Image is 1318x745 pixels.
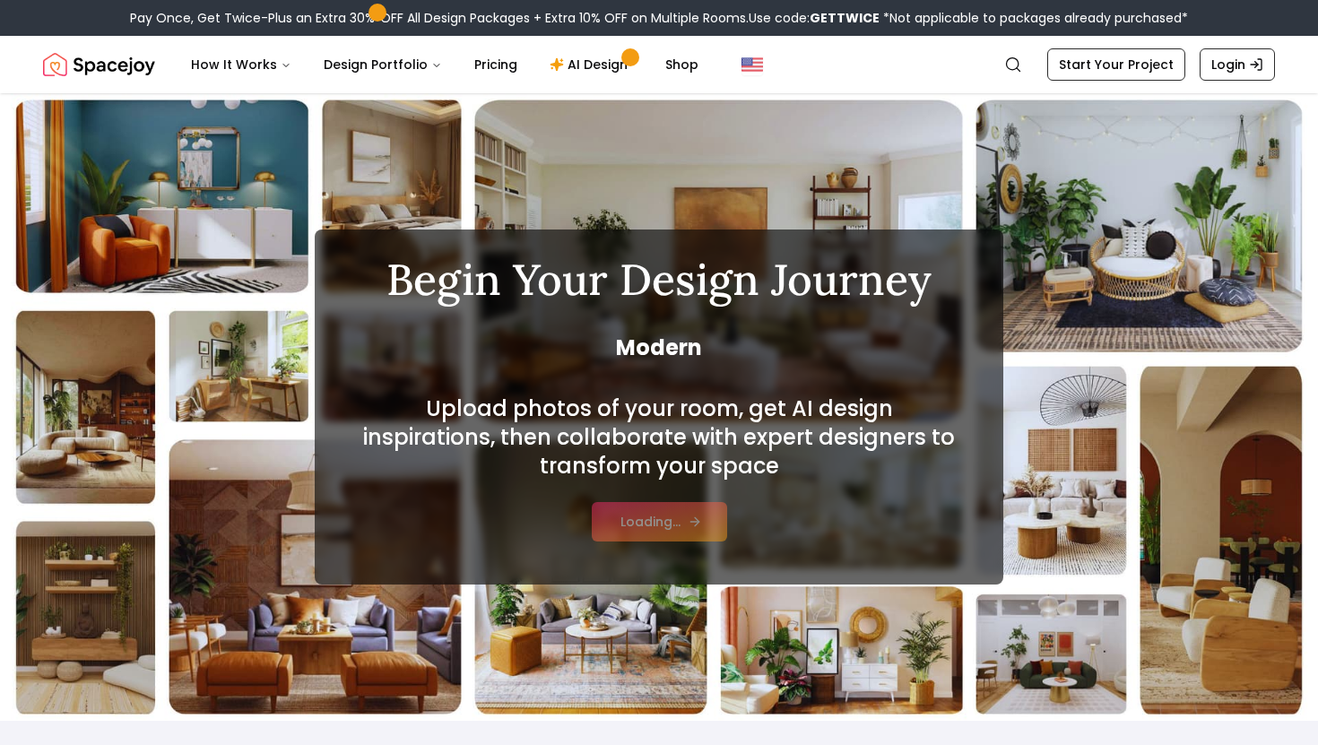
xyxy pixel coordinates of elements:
[358,334,960,362] span: Modern
[43,36,1275,93] nav: Global
[749,9,880,27] span: Use code:
[810,9,880,27] b: GETTWICE
[535,47,647,82] a: AI Design
[741,54,763,75] img: United States
[130,9,1188,27] div: Pay Once, Get Twice-Plus an Extra 30% OFF All Design Packages + Extra 10% OFF on Multiple Rooms.
[358,394,960,481] h2: Upload photos of your room, get AI design inspirations, then collaborate with expert designers to...
[43,47,155,82] img: Spacejoy Logo
[1200,48,1275,81] a: Login
[880,9,1188,27] span: *Not applicable to packages already purchased*
[177,47,713,82] nav: Main
[309,47,456,82] button: Design Portfolio
[1047,48,1185,81] a: Start Your Project
[358,258,960,301] h1: Begin Your Design Journey
[460,47,532,82] a: Pricing
[177,47,306,82] button: How It Works
[651,47,713,82] a: Shop
[43,47,155,82] a: Spacejoy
